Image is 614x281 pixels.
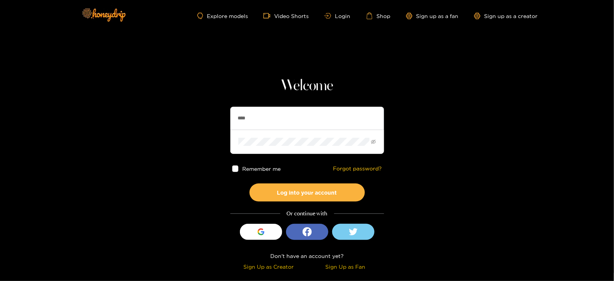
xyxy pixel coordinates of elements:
[230,209,384,218] div: Or continue with
[250,183,365,202] button: Log into your account
[309,262,382,271] div: Sign Up as Fan
[371,139,376,144] span: eye-invisible
[366,12,391,19] a: Shop
[230,251,384,260] div: Don't have an account yet?
[406,13,459,19] a: Sign up as a fan
[324,13,350,19] a: Login
[230,77,384,95] h1: Welcome
[197,13,248,19] a: Explore models
[333,165,382,172] a: Forgot password?
[242,166,281,172] span: Remember me
[263,12,309,19] a: Video Shorts
[232,262,305,271] div: Sign Up as Creator
[474,13,538,19] a: Sign up as a creator
[263,12,274,19] span: video-camera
